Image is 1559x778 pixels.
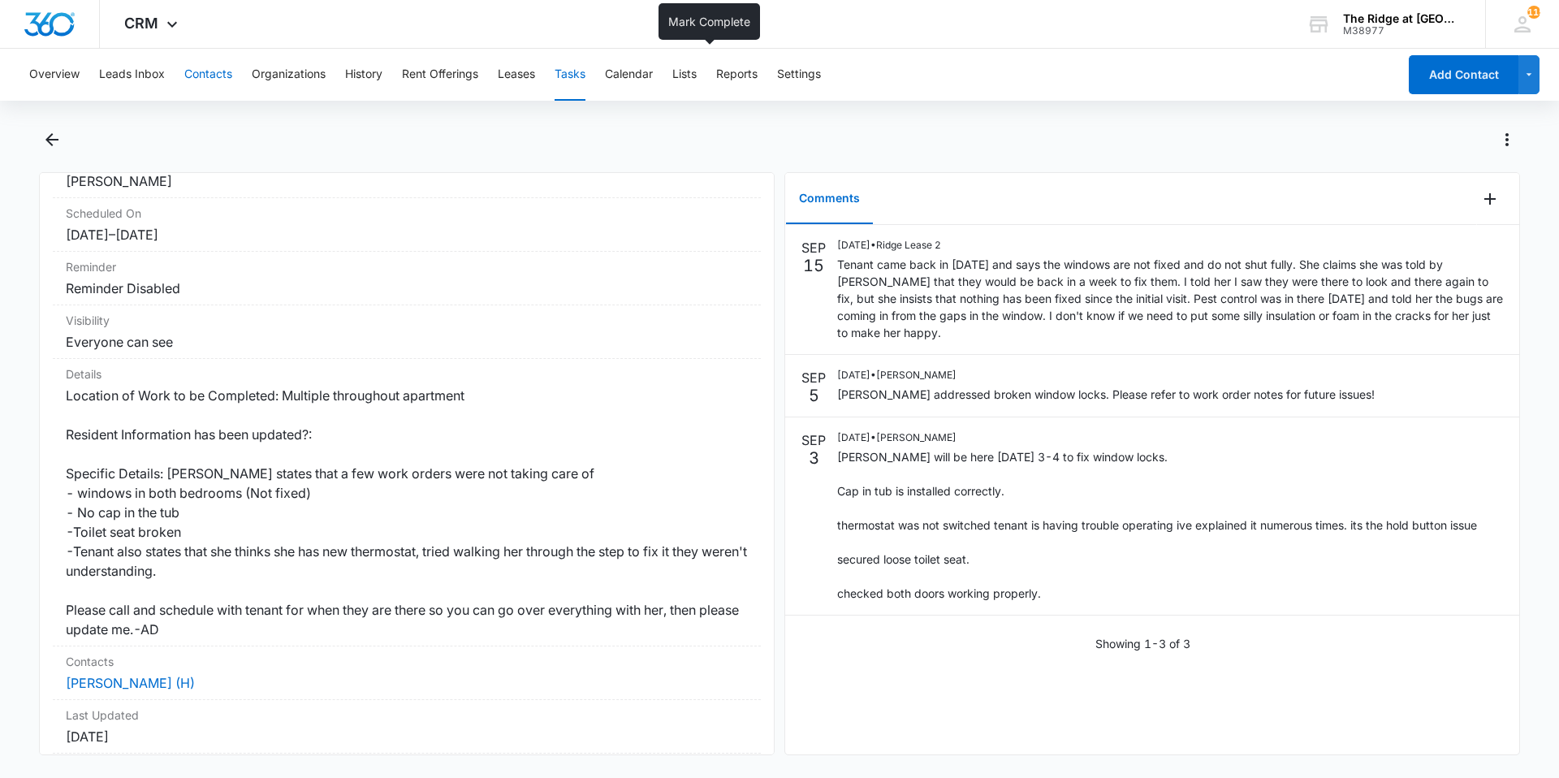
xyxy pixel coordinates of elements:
dd: Reminder Disabled [66,279,748,298]
p: [DATE] • Ridge Lease 2 [837,238,1503,253]
button: Settings [777,49,821,101]
p: 3 [809,450,819,466]
button: Organizations [252,49,326,101]
p: Tenant came back in [DATE] and says the windows are not fixed and do not shut fully. She claims s... [837,256,1503,341]
dt: Last Updated [66,707,748,724]
dt: Details [66,365,748,383]
button: Comments [786,174,873,224]
div: notifications count [1527,6,1540,19]
button: Reports [716,49,758,101]
dt: Reminder [66,258,748,275]
button: Tasks [555,49,585,101]
p: SEP [801,430,826,450]
p: SEP [801,238,826,257]
p: 5 [809,387,819,404]
p: [DATE] • [PERSON_NAME] [837,368,1375,383]
p: 15 [803,257,824,274]
button: History [345,49,382,101]
div: Scheduled On[DATE]–[DATE] [53,198,761,252]
dd: [DATE] – [DATE] [66,225,748,244]
dt: Visibility [66,312,748,329]
button: Add Contact [1409,55,1518,94]
dd: Location of Work to be Completed: Multiple throughout apartment Resident Information has been upd... [66,386,748,639]
p: [PERSON_NAME] will be here [DATE] 3-4 to fix window locks. Cap in tub is installed correctly. the... [837,448,1477,602]
button: Add Comment [1477,186,1503,212]
button: Back [39,127,64,153]
button: Rent Offerings [402,49,478,101]
button: Overview [29,49,80,101]
button: Leads Inbox [99,49,165,101]
div: Mark Complete [659,3,760,40]
p: Showing 1-3 of 3 [1095,635,1190,652]
button: Contacts [184,49,232,101]
dt: Scheduled On [66,205,748,222]
dd: [DATE] [66,727,748,746]
dd: Everyone can see [66,332,748,352]
div: VisibilityEveryone can see [53,305,761,359]
a: [PERSON_NAME] (H) [66,675,195,691]
span: CRM [124,15,158,32]
p: SEP [801,368,826,387]
div: account id [1343,25,1462,37]
dd: [PERSON_NAME] [66,171,748,191]
span: 115 [1527,6,1540,19]
div: Last Updated[DATE] [53,700,761,754]
div: Contacts[PERSON_NAME] (H) [53,646,761,700]
button: Actions [1494,127,1520,153]
button: Leases [498,49,535,101]
dt: Contacts [66,653,748,670]
p: [PERSON_NAME] addressed broken window locks. Please refer to work order notes for future issues! [837,386,1375,403]
div: ReminderReminder Disabled [53,252,761,305]
button: Calendar [605,49,653,101]
div: DetailsLocation of Work to be Completed: Multiple throughout apartment Resident Information has b... [53,359,761,646]
button: Lists [672,49,697,101]
div: account name [1343,12,1462,25]
p: [DATE] • [PERSON_NAME] [837,430,1477,445]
